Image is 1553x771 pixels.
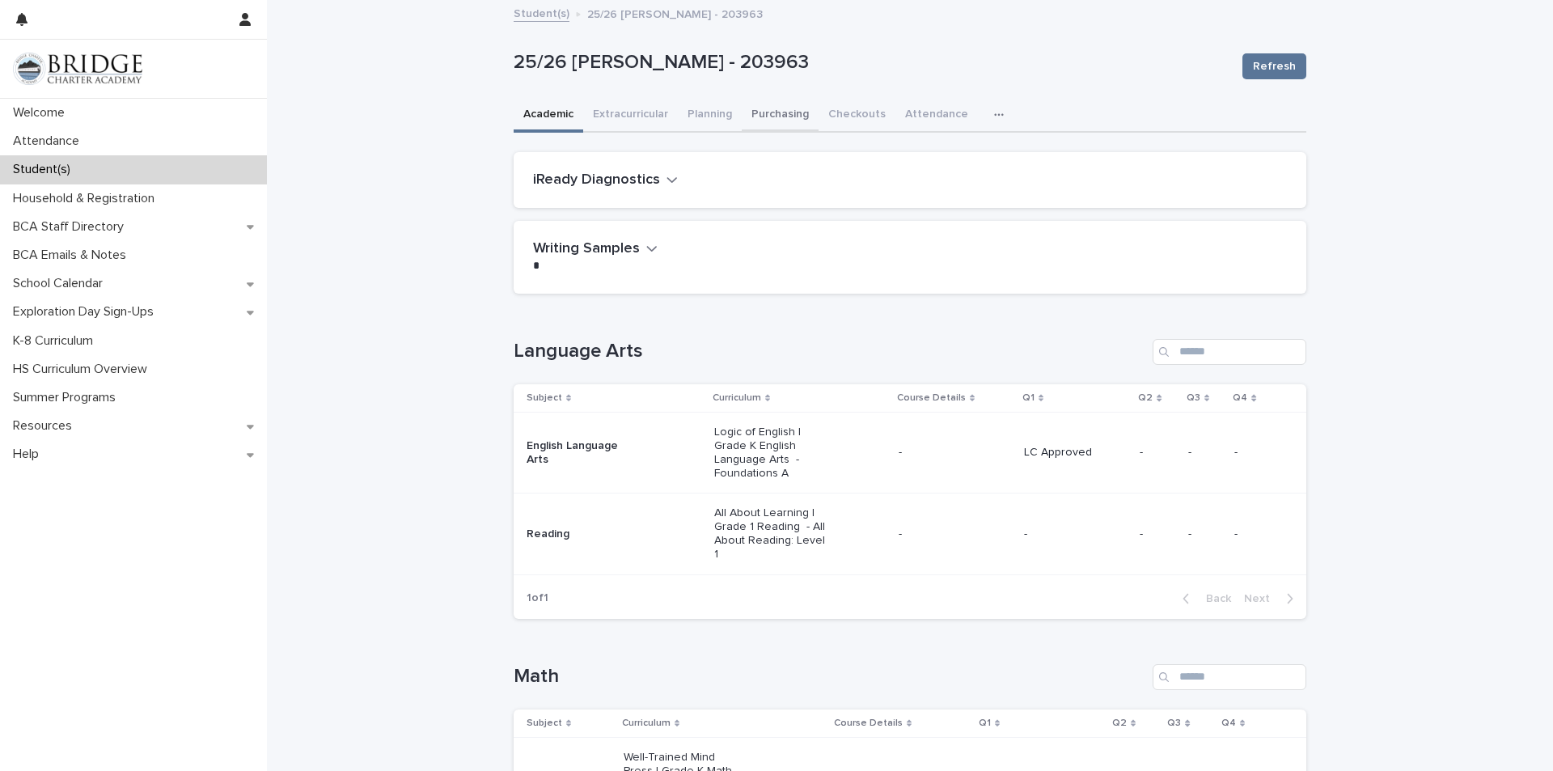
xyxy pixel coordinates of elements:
p: Student(s) [6,162,83,177]
button: Planning [678,99,742,133]
p: Exploration Day Sign-Ups [6,304,167,320]
input: Search [1153,339,1306,365]
p: - [1188,527,1222,541]
span: Next [1244,593,1280,604]
button: iReady Diagnostics [533,172,678,189]
p: - [1140,446,1174,460]
button: Extracurricular [583,99,678,133]
p: HS Curriculum Overview [6,362,160,377]
button: Purchasing [742,99,819,133]
p: Q2 [1138,389,1153,407]
p: Attendance [6,133,92,149]
p: Course Details [897,389,966,407]
p: Curriculum [713,389,761,407]
p: Subject [527,389,562,407]
p: - [1024,527,1128,541]
p: - [899,446,1011,460]
p: Q4 [1233,389,1247,407]
button: Attendance [895,99,978,133]
p: BCA Emails & Notes [6,248,139,263]
p: Summer Programs [6,390,129,405]
p: - [1188,446,1222,460]
h1: Language Arts [514,340,1146,363]
p: Q1 [1022,389,1035,407]
p: School Calendar [6,276,116,291]
p: Reading [527,527,642,541]
tr: English Language ArtsLogic of English | Grade K English Language Arts - Foundations A-LC Approved--- [514,413,1306,494]
tr: ReadingAll About Learning | Grade 1 Reading - All About Reading: Level 1----- [514,494,1306,574]
p: Subject [527,714,562,732]
button: Refresh [1242,53,1306,79]
h1: Math [514,665,1146,688]
p: 25/26 [PERSON_NAME] - 203963 [514,51,1229,74]
p: Q1 [979,714,991,732]
span: Refresh [1253,58,1296,74]
p: Curriculum [622,714,671,732]
p: Logic of English | Grade K English Language Arts - Foundations A [714,426,830,480]
p: Resources [6,418,85,434]
p: Q3 [1167,714,1181,732]
img: V1C1m3IdTEidaUdm9Hs0 [13,53,142,85]
p: - [1234,446,1280,460]
p: Q4 [1221,714,1236,732]
p: Q3 [1187,389,1200,407]
p: K-8 Curriculum [6,333,106,349]
p: All About Learning | Grade 1 Reading - All About Reading: Level 1 [714,506,830,561]
p: Course Details [834,714,903,732]
p: 1 of 1 [514,578,561,618]
p: Welcome [6,105,78,121]
p: Household & Registration [6,191,167,206]
p: English Language Arts [527,439,642,467]
h2: iReady Diagnostics [533,172,660,189]
span: Back [1196,593,1231,604]
a: Student(s) [514,3,569,22]
input: Search [1153,664,1306,690]
h2: Writing Samples [533,240,640,258]
p: - [1140,527,1174,541]
button: Next [1238,591,1306,606]
p: - [899,527,1011,541]
p: Help [6,447,52,462]
p: Q2 [1112,714,1127,732]
button: Checkouts [819,99,895,133]
p: 25/26 [PERSON_NAME] - 203963 [587,4,763,22]
button: Back [1170,591,1238,606]
button: Writing Samples [533,240,658,258]
p: - [1234,527,1280,541]
p: LC Approved [1024,446,1128,460]
p: BCA Staff Directory [6,219,137,235]
button: Academic [514,99,583,133]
